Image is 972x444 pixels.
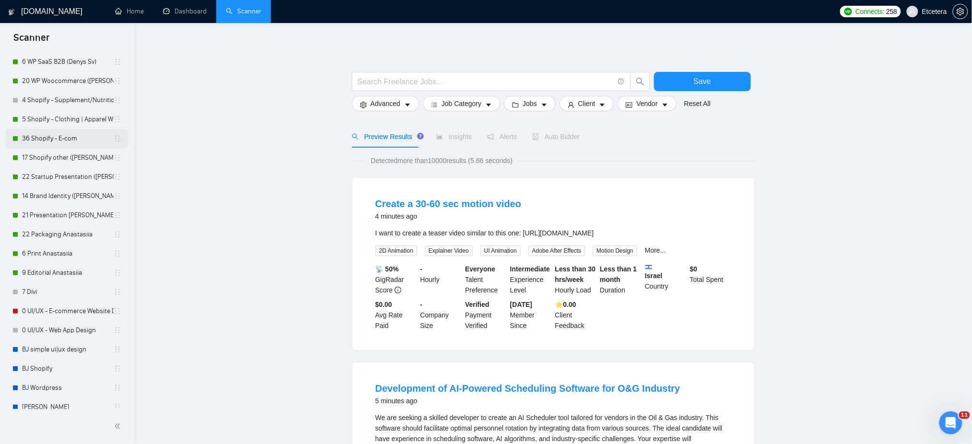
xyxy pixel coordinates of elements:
a: setting [953,8,968,15]
div: Client Feedback [553,299,598,331]
span: holder [114,135,121,142]
span: Insights [436,133,472,140]
span: double-left [114,421,124,431]
a: 36 Shopify - E-com [22,129,114,148]
span: search [352,133,359,140]
a: homeHome [115,7,144,15]
span: holder [114,231,121,238]
b: - [420,265,422,273]
li: 6 WP SaaS B2B (Denys Sv) [6,52,128,71]
div: 5 minutes ago [375,395,680,407]
li: 22 Packaging Anastasiia [6,225,128,244]
span: holder [114,365,121,373]
a: More... [645,246,666,254]
span: search [631,77,649,86]
span: 11 [959,411,970,419]
span: holder [114,346,121,353]
span: Auto Bidder [532,133,580,140]
a: BJ Wordpress [22,378,114,397]
li: 5 Shopify - Clothing | Apparel Website [6,110,128,129]
span: Vendor [636,98,657,109]
span: Adobe After Effects [528,245,586,256]
li: BJ Shopify [6,359,128,378]
div: Talent Preference [463,264,508,295]
span: Preview Results [352,133,421,140]
div: Hourly Load [553,264,598,295]
b: $ 0 [690,265,698,273]
li: BJ simple ui|ux design [6,340,128,359]
a: 7 Divi [22,282,114,302]
li: 4 Shopify - Supplement/Nutrition/Food Website [6,91,128,110]
a: 0 UI/UX - E-commerce Website Design [22,302,114,321]
span: caret-down [404,101,411,108]
span: holder [114,327,121,334]
li: 6 Print Anastasiia [6,244,128,263]
input: Search Freelance Jobs... [358,76,614,88]
div: Company Size [418,299,463,331]
div: 4 minutes ago [375,210,522,222]
span: holder [114,58,121,66]
span: caret-down [662,101,668,108]
span: holder [114,384,121,392]
span: area-chart [436,133,443,140]
a: [PERSON_NAME] [22,397,114,417]
span: Detected more than 10000 results (5.66 seconds) [364,155,519,166]
b: 📡 50% [375,265,399,273]
span: Explainer Video [425,245,473,256]
a: Development of AI-Powered Scheduling Software for O&G Industry [375,383,680,394]
span: folder [512,101,519,108]
b: Less than 30 hrs/week [555,265,596,283]
span: caret-down [541,101,548,108]
span: holder [114,403,121,411]
li: 7 Divi [6,282,128,302]
span: Save [693,75,711,87]
div: Member Since [508,299,553,331]
img: upwork-logo.png [844,8,852,15]
li: 22 Startup Presentation (Veronika) [6,167,128,187]
span: holder [114,116,121,123]
a: 6 WP SaaS B2B (Denys Sv) [22,52,114,71]
li: 0 UI/UX - E-commerce Website Design [6,302,128,321]
span: Motion Design [593,245,637,256]
a: searchScanner [226,7,261,15]
span: 2D Animation [375,245,417,256]
span: Connects: [855,6,884,17]
li: 21 Presentation Polina [6,206,128,225]
div: Payment Verified [463,299,508,331]
a: Reset All [684,98,711,109]
div: Tooltip anchor [416,132,425,140]
span: user [909,8,916,15]
li: 0 UI/UX - Web App Design [6,321,128,340]
li: 36 Shopify - E-com [6,129,128,148]
span: info-circle [395,287,401,293]
div: I want to create a teaser video similar to this one: https://www.linkedin.com/posts/kaijiabofeng_... [375,228,731,238]
button: userClientcaret-down [560,96,614,111]
span: holder [114,288,121,296]
img: logo [8,4,15,20]
span: holder [114,250,121,257]
button: Save [654,72,751,91]
li: 20 WP Woocommerce (Dmitrij Mogil) [6,71,128,91]
button: setting [953,4,968,19]
a: 17 Shopify other ([PERSON_NAME]) [22,148,114,167]
li: 14 Brand Identity (Veronika) [6,187,128,206]
iframe: Intercom live chat [939,411,962,434]
span: Job Category [442,98,481,109]
div: Country [643,264,688,295]
b: Intermediate [510,265,550,273]
div: Hourly [418,264,463,295]
a: 4 Shopify - Supplement/Nutrition/Food Website [22,91,114,110]
b: ⭐️ 0.00 [555,301,576,308]
span: holder [114,96,121,104]
span: caret-down [485,101,492,108]
a: 14 Brand Identity ([PERSON_NAME]) [22,187,114,206]
li: 17 Shopify other (Dmitrij M) [6,148,128,167]
span: holder [114,173,121,181]
a: BJ simple ui|ux design [22,340,114,359]
a: 0 UI/UX - Web App Design [22,321,114,340]
span: holder [114,307,121,315]
span: info-circle [618,79,624,85]
li: 9 Editorial Anastasiia [6,263,128,282]
b: Israel [645,264,686,280]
